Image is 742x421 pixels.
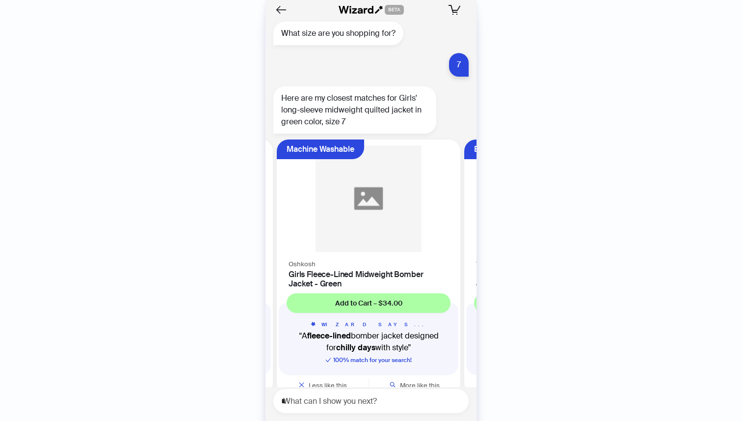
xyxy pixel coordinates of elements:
q: A jacket with for balanced warmth and breathability [474,330,638,354]
span: check [325,357,331,363]
div: 7 [449,53,469,77]
button: Less like this [277,375,369,395]
div: Breathable Comfort [474,140,546,159]
q: A bomber jacket designed for with style [287,330,450,354]
span: 100 % match for your search! [325,356,412,364]
b: fleece-lined [307,331,351,341]
h4: [PERSON_NAME] Creek Recycled Fiber Jacket | Green [476,270,636,288]
h4: Girls Fleece-Lined Midweight Bomber Jacket - Green [289,270,449,288]
h5: WIZARD SAYS... [474,321,638,328]
span: Less like this [309,381,347,390]
b: chilly days [336,342,375,353]
h5: WIZARD SAYS... [287,321,450,328]
span: Tumble N'Dry [476,260,515,268]
span: Oshkosh [289,260,316,268]
button: Add to Cart – $34.00 [287,293,450,313]
div: What size are you shopping for? [273,22,403,45]
span: Add to Cart – $34.00 [335,299,402,308]
span: BETA [385,5,404,15]
div: Machine Washable [287,140,354,159]
button: Back [273,2,289,18]
span: search [390,382,396,388]
div: Here are my closest matches for Girls' long-sleeve midweight quilted jacket in green color, size 7 [273,86,436,134]
img: Sutter Creek Recycled Fiber Jacket | Green [470,145,642,252]
img: Girls Fleece-Lined Midweight Bomber Jacket - Green [283,145,454,252]
button: More like this [369,375,461,395]
span: More like this [400,381,440,390]
span: close [298,382,305,388]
